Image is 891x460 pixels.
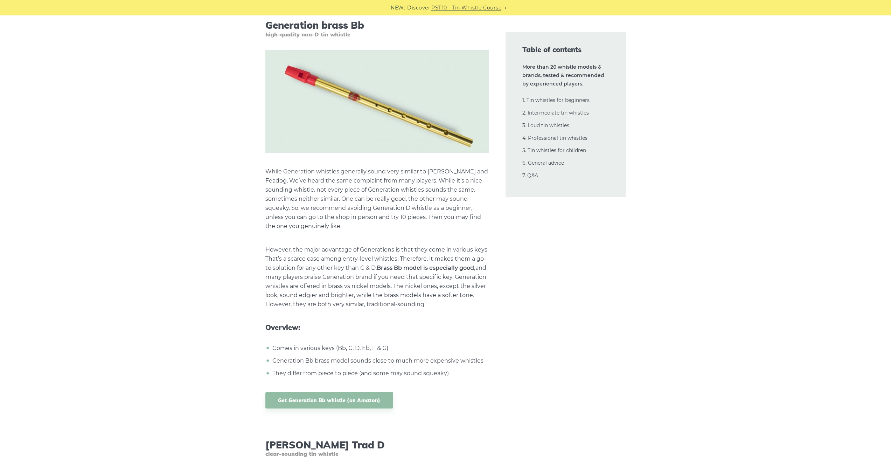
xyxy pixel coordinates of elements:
[265,451,489,457] span: clear-sounding tin whistle
[522,110,589,116] a: 2. Intermediate tin whistles
[265,19,489,38] h3: Generation brass Bb
[271,369,489,378] li: They differ from piece to piece (and some may sound squeaky)
[431,4,501,12] a: PST10 - Tin Whistle Course
[522,64,604,87] strong: More than 20 whistle models & brands, tested & recommended by experienced players.
[265,167,489,231] p: While Generation whistles generally sound very similar to [PERSON_NAME] and Feadog, We’ve heard t...
[522,97,590,103] a: 1. Tin whistles for beginners
[265,439,489,458] h3: [PERSON_NAME] Trad D
[391,4,405,12] span: NEW:
[265,323,489,332] span: Overview:
[522,135,587,141] a: 4. Professional tin whistles
[522,147,586,153] a: 5. Tin whistles for children
[265,245,489,309] p: However, the major advantage of Generations is that they come in various keys. That’s a scarce ca...
[265,392,393,408] a: Get Generation Bb whistle (on Amazon)
[522,122,569,129] a: 3. Loud tin whistles
[271,356,489,365] li: Generation Bb brass model sounds close to much more expensive whistles
[265,50,489,153] img: Generation brass Bb whistle
[265,31,489,38] span: high-quality non-D tin whistle
[522,45,609,55] span: Table of contents
[377,265,475,271] strong: Brass Bb model is especially good,
[522,172,538,179] a: 7. Q&A
[271,344,489,353] li: Comes in various keys (Bb, C, D, Eb, F & G)
[407,4,430,12] span: Discover
[522,160,564,166] a: 6. General advice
